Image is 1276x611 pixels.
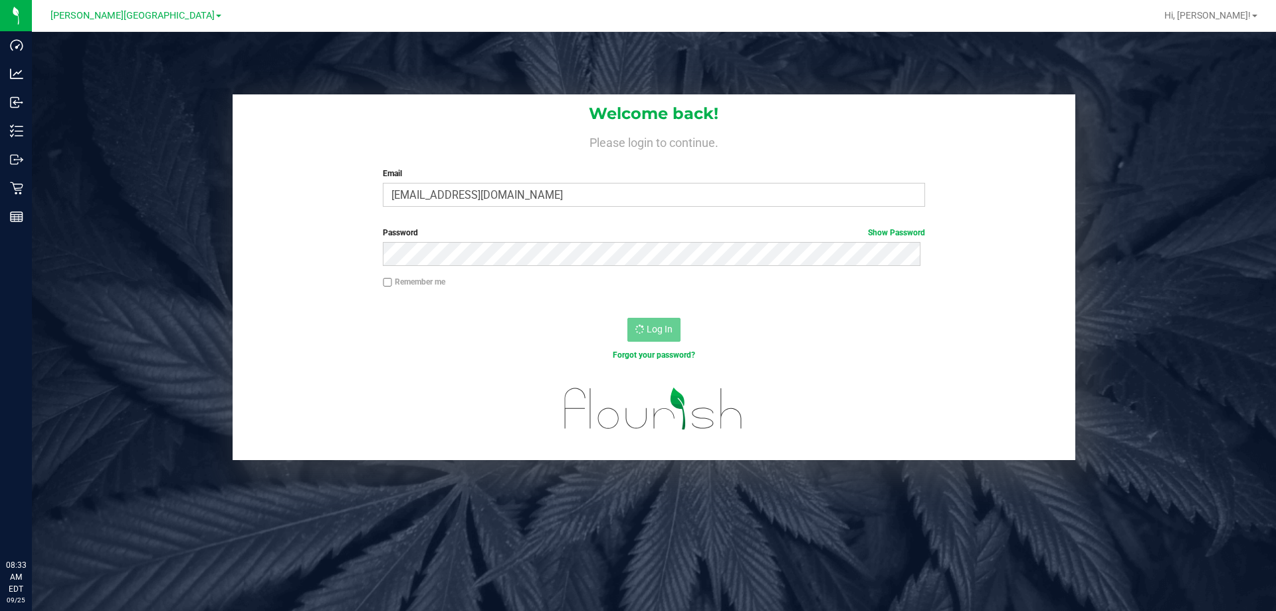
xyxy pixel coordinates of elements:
[383,278,392,287] input: Remember me
[548,375,759,443] img: flourish_logo.svg
[233,105,1075,122] h1: Welcome back!
[10,182,23,195] inline-svg: Retail
[647,324,673,334] span: Log In
[10,153,23,166] inline-svg: Outbound
[10,39,23,52] inline-svg: Dashboard
[868,228,925,237] a: Show Password
[51,10,215,21] span: [PERSON_NAME][GEOGRAPHIC_DATA]
[613,350,695,360] a: Forgot your password?
[1164,10,1251,21] span: Hi, [PERSON_NAME]!
[6,559,26,595] p: 08:33 AM EDT
[233,133,1075,149] h4: Please login to continue.
[383,228,418,237] span: Password
[383,276,445,288] label: Remember me
[10,67,23,80] inline-svg: Analytics
[10,124,23,138] inline-svg: Inventory
[10,210,23,223] inline-svg: Reports
[383,168,924,180] label: Email
[6,595,26,605] p: 09/25
[627,318,681,342] button: Log In
[10,96,23,109] inline-svg: Inbound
